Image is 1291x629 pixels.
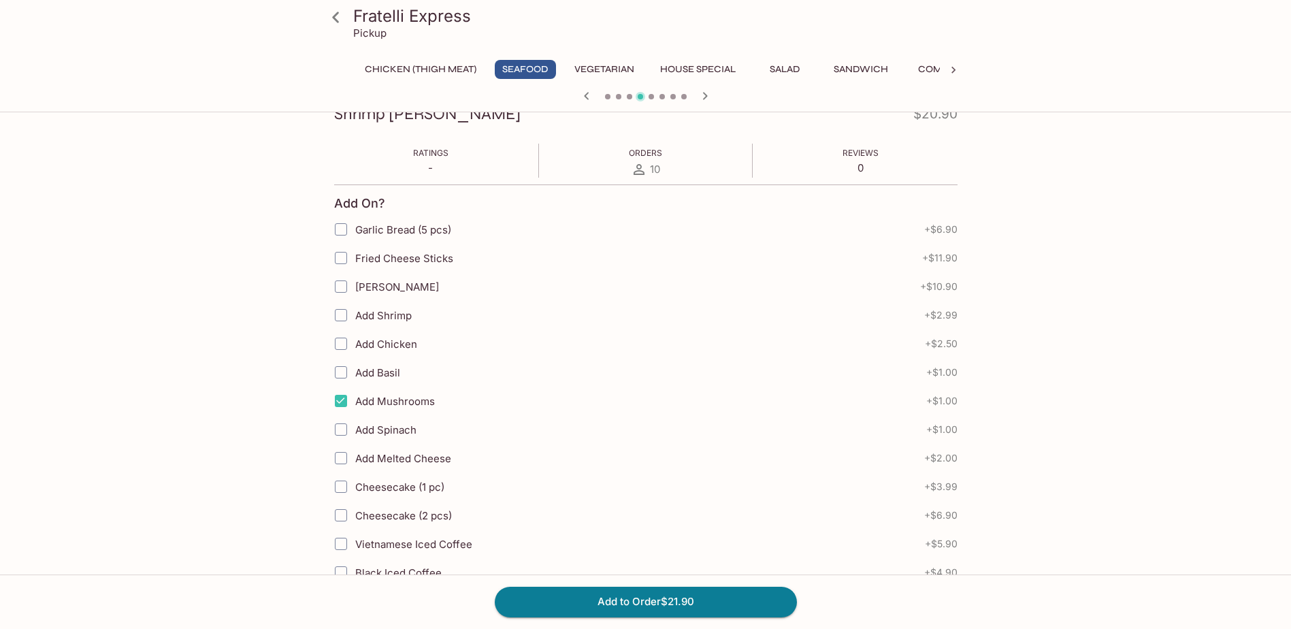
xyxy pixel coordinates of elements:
h4: Add On? [334,196,385,211]
button: Sandwich [826,60,896,79]
span: + $3.99 [924,481,958,492]
p: Pickup [353,27,387,39]
span: Vietnamese Iced Coffee [355,538,472,551]
span: Add Spinach [355,423,416,436]
span: Add Chicken [355,338,417,351]
span: + $2.00 [924,453,958,464]
span: Add Shrimp [355,309,412,322]
span: Garlic Bread (5 pcs) [355,223,451,236]
span: + $11.90 [922,253,958,263]
span: Fried Cheese Sticks [355,252,453,265]
h3: Shrimp [PERSON_NAME] [334,103,521,125]
span: + $2.50 [925,338,958,349]
button: House Special [653,60,743,79]
p: - [413,161,448,174]
span: + $5.90 [925,538,958,549]
h4: $20.90 [913,103,958,130]
button: Chicken (Thigh Meat) [357,60,484,79]
span: Add Basil [355,366,400,379]
span: + $6.90 [924,224,958,235]
button: Seafood [495,60,556,79]
button: Vegetarian [567,60,642,79]
span: 10 [650,163,660,176]
span: [PERSON_NAME] [355,280,439,293]
p: 0 [843,161,879,174]
span: Orders [629,148,662,158]
button: Add to Order$21.90 [495,587,797,617]
h3: Fratelli Express [353,5,962,27]
span: + $1.00 [926,424,958,435]
span: + $6.90 [924,510,958,521]
span: + $2.99 [924,310,958,321]
span: Cheesecake (2 pcs) [355,509,452,522]
span: + $4.90 [924,567,958,578]
button: Combo [906,60,968,79]
span: Ratings [413,148,448,158]
span: + $1.00 [926,396,958,406]
span: Black Iced Coffee [355,566,442,579]
span: Add Mushrooms [355,395,435,408]
span: Cheesecake (1 pc) [355,481,444,494]
span: + $10.90 [920,281,958,292]
span: Reviews [843,148,879,158]
span: Add Melted Cheese [355,452,451,465]
span: + $1.00 [926,367,958,378]
button: Salad [754,60,815,79]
